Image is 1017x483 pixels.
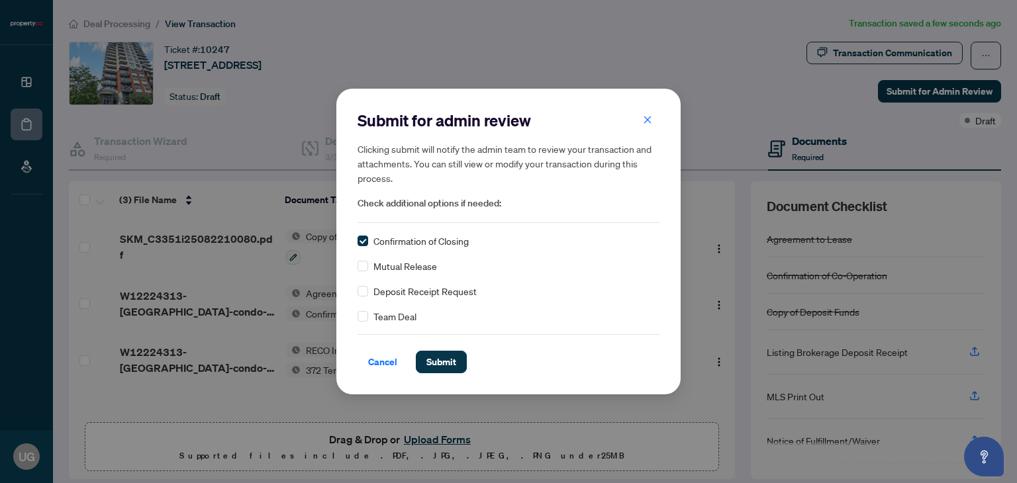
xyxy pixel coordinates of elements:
span: Deposit Receipt Request [373,284,477,298]
button: Submit [416,351,467,373]
span: Team Deal [373,309,416,324]
button: Open asap [964,437,1004,476]
span: close [643,115,652,124]
span: Cancel [368,351,397,373]
button: Cancel [358,351,408,373]
h2: Submit for admin review [358,110,659,131]
span: Confirmation of Closing [373,234,469,248]
h5: Clicking submit will notify the admin team to review your transaction and attachments. You can st... [358,142,659,185]
span: Check additional options if needed: [358,196,659,211]
span: Submit [426,351,456,373]
span: Mutual Release [373,259,437,273]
